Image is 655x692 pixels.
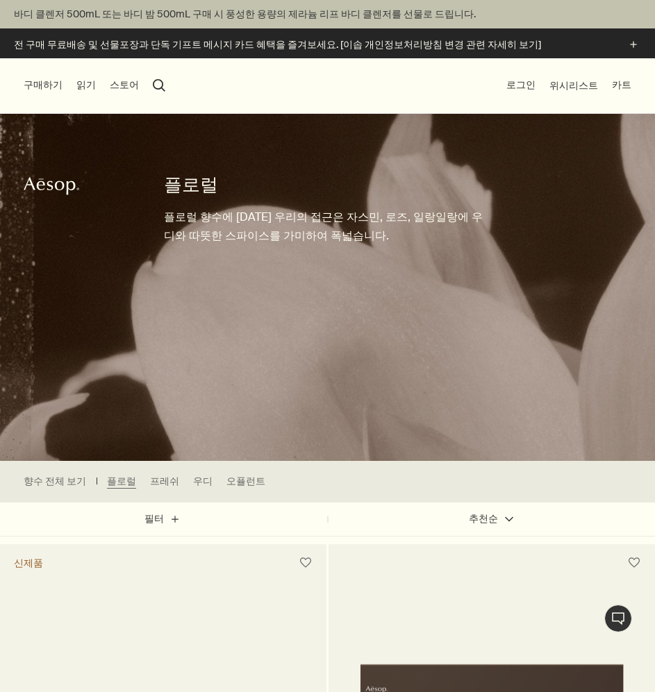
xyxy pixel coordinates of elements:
[107,475,136,489] a: 플로럴
[293,550,318,575] button: 위시리스트에 담기
[226,475,265,489] a: 오퓰런트
[153,79,165,92] button: 검색창 열기
[14,557,43,570] div: 신제품
[14,37,612,52] p: 전 구매 무료배송 및 선물포장과 단독 기프트 메시지 카드 혜택을 즐겨보세요. [이솝 개인정보처리방침 변경 관련 자세히 보기]
[506,78,536,92] button: 로그인
[24,176,79,196] svg: Aesop
[76,78,96,92] button: 읽기
[549,79,598,92] a: 위시리스트
[506,58,631,114] nav: supplementary
[14,7,641,22] p: 바디 클렌저 500mL 또는 바디 밤 500mL 구매 시 풍성한 용량의 제라늄 리프 바디 클렌저를 선물로 드립니다.
[164,208,492,245] p: 플로럴 향수에 [DATE] 우리의 접근은 자스민, 로즈, 일랑일랑에 우디와 따뜻한 스파이스를 가미하여 폭넓습니다.
[24,475,86,489] a: 향수 전체 보기
[110,78,139,92] button: 스토어
[604,605,632,632] button: 1:1 채팅 상담
[612,78,631,92] button: 카트
[150,475,179,489] a: 프레쉬
[24,58,165,114] nav: primary
[622,550,647,575] button: 위시리스트에 담기
[24,78,63,92] button: 구매하기
[193,475,213,489] a: 우디
[20,172,83,203] a: Aesop
[14,37,641,53] button: 전 구매 무료배송 및 선물포장과 단독 기프트 메시지 카드 혜택을 즐겨보세요. [이솝 개인정보처리방침 변경 관련 자세히 보기]
[164,173,492,197] h1: 플로럴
